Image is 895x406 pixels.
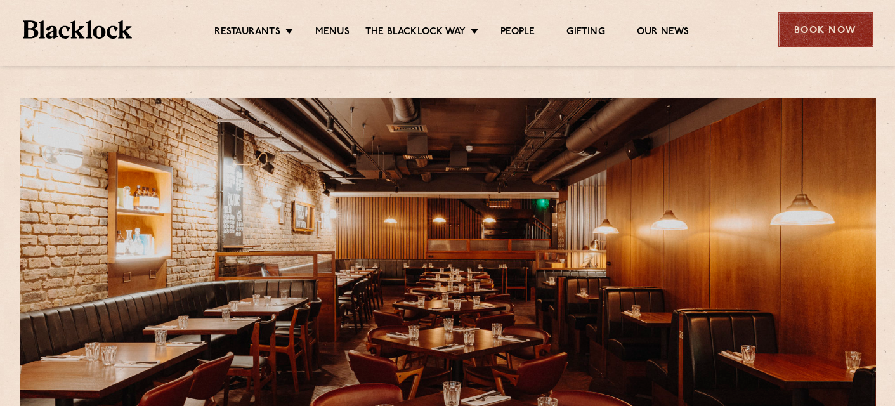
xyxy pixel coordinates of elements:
a: The Blacklock Way [365,26,466,40]
a: Restaurants [214,26,280,40]
div: Book Now [778,12,873,47]
a: People [500,26,535,40]
img: BL_Textured_Logo-footer-cropped.svg [23,20,133,39]
a: Our News [637,26,689,40]
a: Menus [315,26,350,40]
a: Gifting [566,26,604,40]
